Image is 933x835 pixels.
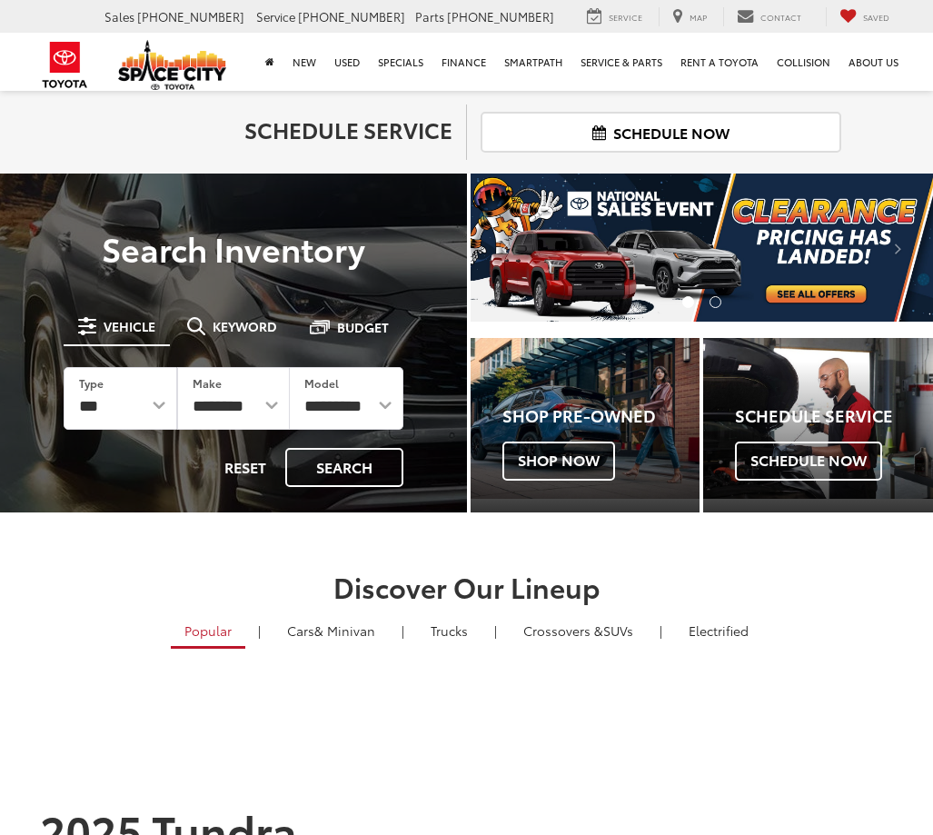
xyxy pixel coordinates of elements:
[256,8,295,25] span: Service
[655,621,667,640] li: |
[337,321,389,333] span: Budget
[298,8,405,25] span: [PHONE_NUMBER]
[213,320,277,333] span: Keyword
[471,338,700,499] div: Toyota
[703,338,933,499] div: Toyota
[723,7,815,26] a: Contact
[502,442,615,480] span: Shop Now
[171,615,245,649] a: Popular
[523,621,603,640] span: Crossovers &
[40,572,894,601] h2: Discover Our Lineup
[690,11,707,23] span: Map
[760,11,801,23] span: Contact
[675,615,762,646] a: Electrified
[481,112,840,153] a: Schedule Now
[209,448,282,487] button: Reset
[839,33,908,91] a: About Us
[703,338,933,499] a: Schedule Service Schedule Now
[314,621,375,640] span: & Minivan
[432,33,495,91] a: Finance
[490,621,501,640] li: |
[571,33,671,91] a: Service & Parts
[768,33,839,91] a: Collision
[31,35,99,94] img: Toyota
[369,33,432,91] a: Specials
[682,296,694,308] li: Go to slide number 1.
[510,615,647,646] a: SUVs
[735,407,933,425] h4: Schedule Service
[495,33,571,91] a: SmartPath
[104,320,155,333] span: Vehicle
[864,210,933,285] button: Click to view next picture.
[415,8,444,25] span: Parts
[573,7,656,26] a: Service
[193,375,222,391] label: Make
[447,8,554,25] span: [PHONE_NUMBER]
[79,375,104,391] label: Type
[735,442,882,480] span: Schedule Now
[137,8,244,25] span: [PHONE_NUMBER]
[38,230,429,266] h3: Search Inventory
[502,407,700,425] h4: Shop Pre-Owned
[710,296,721,308] li: Go to slide number 2.
[609,11,642,23] span: Service
[104,8,134,25] span: Sales
[671,33,768,91] a: Rent a Toyota
[92,117,452,141] h2: Schedule Service
[283,33,325,91] a: New
[863,11,889,23] span: Saved
[397,621,409,640] li: |
[659,7,720,26] a: Map
[285,448,403,487] button: Search
[325,33,369,91] a: Used
[471,338,700,499] a: Shop Pre-Owned Shop Now
[273,615,389,646] a: Cars
[304,375,339,391] label: Model
[118,40,227,90] img: Space City Toyota
[471,210,540,285] button: Click to view previous picture.
[256,33,283,91] a: Home
[826,7,903,26] a: My Saved Vehicles
[417,615,481,646] a: Trucks
[253,621,265,640] li: |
